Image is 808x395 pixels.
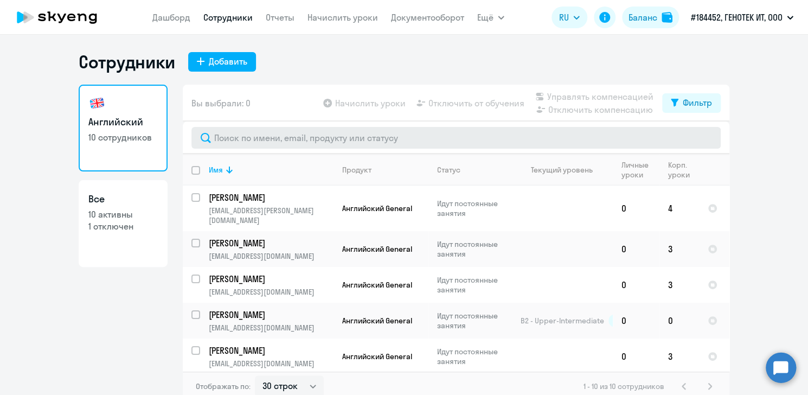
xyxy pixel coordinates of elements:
p: Идут постоянные занятия [437,275,511,295]
p: [PERSON_NAME] [209,192,331,203]
span: Английский General [342,316,412,326]
button: RU [552,7,587,28]
a: [PERSON_NAME] [209,345,333,356]
td: 0 [613,186,659,231]
p: [PERSON_NAME] [209,237,331,249]
span: 1 - 10 из 10 сотрудников [583,381,664,391]
a: Сотрудники [203,12,253,23]
a: Английский10 сотрудников [79,85,168,171]
button: Добавить [188,52,256,72]
div: Корп. уроки [668,160,691,180]
p: [PERSON_NAME] [209,345,331,356]
a: Документооборот [391,12,464,23]
a: Все10 активны1 отключен [79,180,168,267]
button: #184452, ГЕНОТЕК ИТ, ООО [685,4,799,30]
p: [EMAIL_ADDRESS][DOMAIN_NAME] [209,359,333,368]
a: Отчеты [266,12,294,23]
button: Балансbalance [622,7,679,28]
p: [EMAIL_ADDRESS][PERSON_NAME][DOMAIN_NAME] [209,206,333,225]
span: Английский General [342,203,412,213]
td: 0 [613,267,659,303]
td: 0 [613,303,659,339]
input: Поиск по имени, email, продукту или статусу [191,127,721,149]
td: 4 [659,186,699,231]
p: #184452, ГЕНОТЕК ИТ, ООО [691,11,783,24]
div: Личные уроки [621,160,659,180]
p: 10 активны [88,208,158,220]
div: Текущий уровень [531,165,593,175]
div: Имя [209,165,223,175]
a: [PERSON_NAME] [209,192,333,203]
span: Английский General [342,280,412,290]
h1: Сотрудники [79,51,175,73]
a: [PERSON_NAME] [209,237,333,249]
div: Баланс [629,11,657,24]
span: Отображать по: [196,381,251,391]
p: [PERSON_NAME] [209,309,331,321]
span: B2 - Upper-Intermediate [521,316,604,326]
td: 3 [659,339,699,374]
span: Английский General [342,352,412,361]
span: Вы выбрали: 0 [191,97,251,110]
h3: Все [88,192,158,206]
a: Начислить уроки [307,12,378,23]
a: [PERSON_NAME] [209,309,333,321]
td: 3 [659,267,699,303]
td: 0 [613,231,659,267]
div: Продукт [342,165,428,175]
p: [PERSON_NAME] [209,273,331,285]
p: Идут постоянные занятия [437,347,511,366]
img: english [88,94,106,112]
div: Фильтр [683,96,712,109]
div: Добавить [209,55,247,68]
button: Фильтр [662,93,721,113]
button: Ещё [477,7,504,28]
p: Идут постоянные занятия [437,199,511,218]
p: 1 отключен [88,220,158,232]
p: [EMAIL_ADDRESS][DOMAIN_NAME] [209,323,333,333]
div: Статус [437,165,460,175]
td: 3 [659,231,699,267]
div: Имя [209,165,333,175]
p: Идут постоянные занятия [437,239,511,259]
div: Статус [437,165,511,175]
td: 0 [659,303,699,339]
p: Идут постоянные занятия [437,311,511,330]
div: Текущий уровень [521,165,612,175]
div: Личные уроки [621,160,652,180]
td: 0 [613,339,659,374]
a: [PERSON_NAME] [209,273,333,285]
span: RU [559,11,569,24]
span: Ещё [477,11,493,24]
div: Продукт [342,165,371,175]
a: Дашборд [152,12,190,23]
p: [EMAIL_ADDRESS][DOMAIN_NAME] [209,251,333,261]
img: balance [662,12,672,23]
p: [EMAIL_ADDRESS][DOMAIN_NAME] [209,287,333,297]
div: Корп. уроки [668,160,698,180]
p: 10 сотрудников [88,131,158,143]
h3: Английский [88,115,158,129]
span: Английский General [342,244,412,254]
